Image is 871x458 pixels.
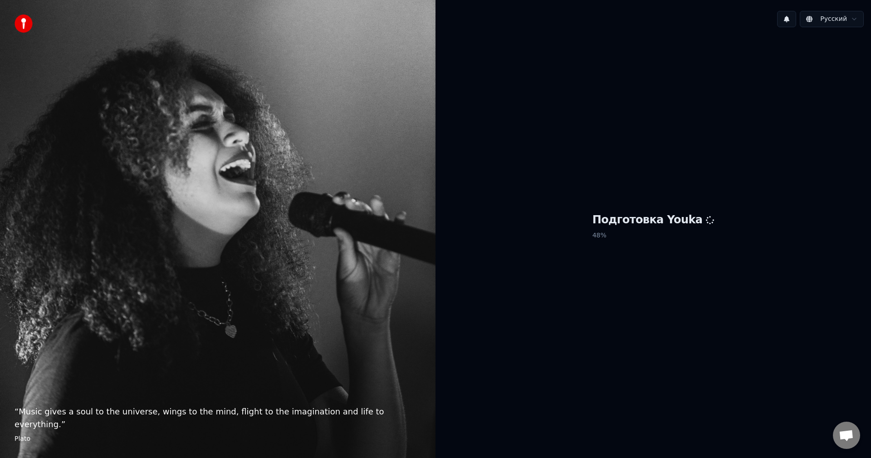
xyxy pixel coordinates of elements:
p: “ Music gives a soul to the universe, wings to the mind, flight to the imagination and life to ev... [15,405,421,431]
img: youka [15,15,33,33]
h1: Подготовка Youka [592,213,714,227]
a: Открытый чат [833,422,860,449]
footer: Plato [15,434,421,443]
p: 48 % [592,227,714,244]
